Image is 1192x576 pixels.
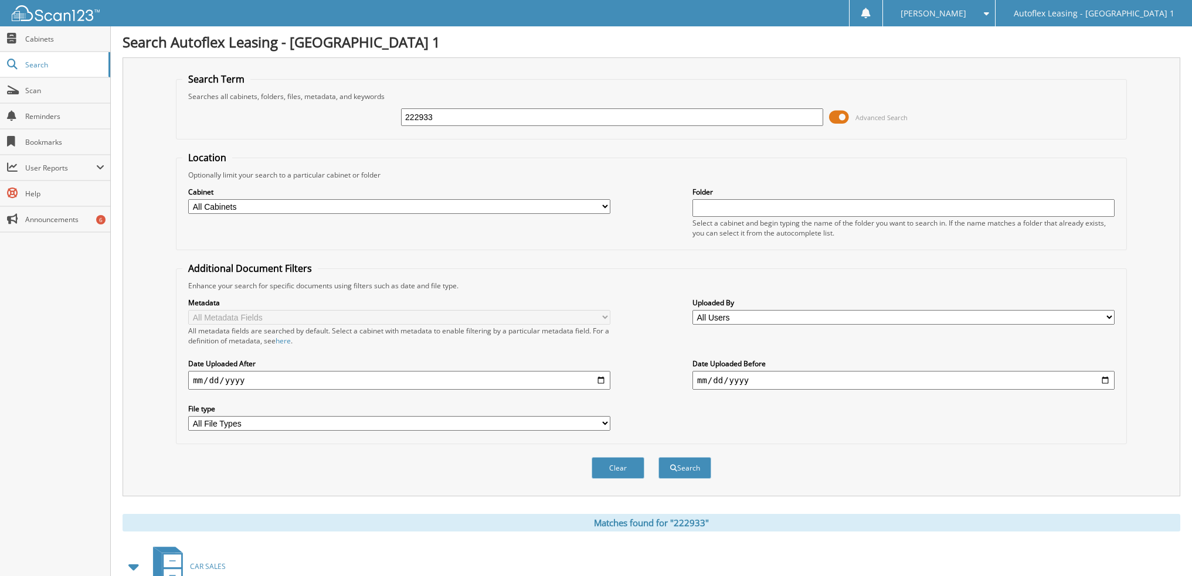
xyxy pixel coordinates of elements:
[658,457,711,479] button: Search
[25,34,104,44] span: Cabinets
[188,404,610,414] label: File type
[182,91,1120,101] div: Searches all cabinets, folders, files, metadata, and keywords
[25,163,96,173] span: User Reports
[182,170,1120,180] div: Optionally limit your search to a particular cabinet or folder
[692,359,1115,369] label: Date Uploaded Before
[188,371,610,390] input: start
[692,187,1115,197] label: Folder
[182,262,318,275] legend: Additional Document Filters
[692,371,1115,390] input: end
[592,457,644,479] button: Clear
[276,336,291,346] a: here
[190,561,226,571] span: CAR SALES
[1014,10,1174,17] span: Autoflex Leasing - [GEOGRAPHIC_DATA] 1
[188,359,610,369] label: Date Uploaded After
[692,298,1115,308] label: Uploaded By
[123,32,1180,52] h1: Search Autoflex Leasing - [GEOGRAPHIC_DATA] 1
[188,326,610,346] div: All metadata fields are searched by default. Select a cabinet with metadata to enable filtering b...
[96,215,106,224] div: 6
[25,137,104,147] span: Bookmarks
[182,151,232,164] legend: Location
[188,187,610,197] label: Cabinet
[25,214,104,224] span: Announcements
[25,60,103,70] span: Search
[692,218,1115,238] div: Select a cabinet and begin typing the name of the folder you want to search in. If the name match...
[25,86,104,96] span: Scan
[182,281,1120,291] div: Enhance your search for specific documents using filters such as date and file type.
[855,113,908,122] span: Advanced Search
[25,111,104,121] span: Reminders
[123,514,1180,531] div: Matches found for "222933"
[188,298,610,308] label: Metadata
[182,73,250,86] legend: Search Term
[25,189,104,199] span: Help
[12,5,100,21] img: scan123-logo-white.svg
[901,10,966,17] span: [PERSON_NAME]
